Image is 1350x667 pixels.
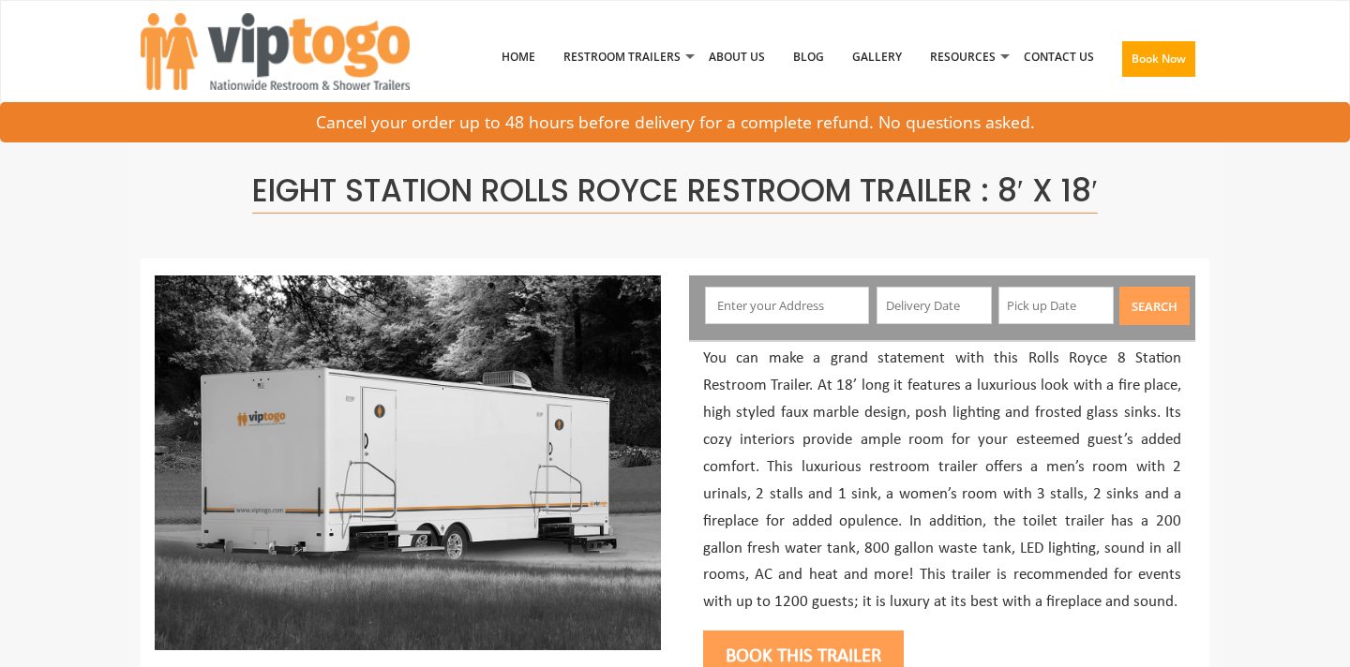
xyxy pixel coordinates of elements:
[252,169,1098,214] span: Eight Station Rolls Royce Restroom Trailer : 8′ x 18′
[549,8,695,106] a: Restroom Trailers
[1122,41,1195,77] button: Book Now
[1010,8,1108,106] a: Contact Us
[155,275,661,650] img: An image of 8 station shower outside view
[838,8,916,106] a: Gallery
[877,287,992,324] input: Delivery Date
[916,8,1010,106] a: Resources
[1119,287,1190,325] button: Search
[487,8,549,106] a: Home
[779,8,838,106] a: Blog
[703,346,1181,616] p: You can make a grand statement with this Rolls Royce 8 Station Restroom Trailer. At 18’ long it f...
[695,8,779,106] a: About Us
[1108,8,1209,117] a: Book Now
[998,287,1114,324] input: Pick up Date
[141,13,410,90] img: VIPTOGO
[705,287,870,324] input: Enter your Address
